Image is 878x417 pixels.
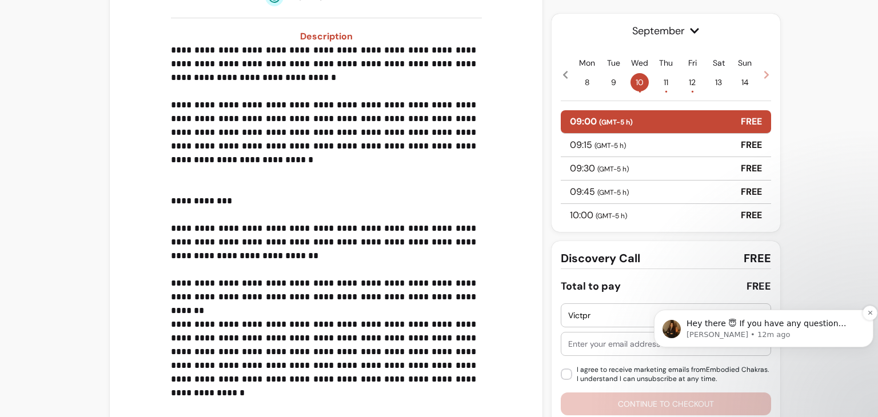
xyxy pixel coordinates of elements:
span: • [691,86,694,97]
input: Enter your email address [568,338,764,350]
p: Sat [713,57,725,69]
p: 09:30 [570,162,629,175]
iframe: Intercom notifications message [649,286,878,411]
p: FREE [741,138,762,152]
div: Total to pay [561,278,621,294]
p: Sun [738,57,752,69]
span: 13 [709,73,728,91]
p: Mon [579,57,595,69]
input: Enter your first name [568,310,764,321]
p: FREE [741,185,762,199]
span: 8 [578,73,596,91]
span: • [665,86,668,97]
span: 10 [630,73,649,91]
p: FREE [741,209,762,222]
p: 10:00 [570,209,627,222]
p: Thu [659,57,673,69]
span: ( GMT-5 h ) [597,188,629,197]
p: 09:45 [570,185,629,199]
h3: Description [171,30,482,43]
p: Fri [688,57,697,69]
span: • [638,86,641,97]
p: Wed [631,57,648,69]
span: 12 [683,73,701,91]
span: September [561,23,771,39]
p: 09:00 [570,115,633,129]
p: FREE [741,115,762,129]
span: 9 [604,73,622,91]
span: Discovery Call [561,250,640,266]
span: ( GMT-5 h ) [594,141,626,150]
p: 09:15 [570,138,626,152]
span: ( GMT-5 h ) [597,165,629,174]
p: Tue [607,57,620,69]
span: 14 [736,73,754,91]
p: FREE [741,162,762,175]
span: ( GMT-5 h ) [596,211,627,220]
span: FREE [744,250,771,266]
div: FREE [747,278,771,294]
span: 11 [657,73,675,91]
span: ( GMT-5 h ) [599,118,633,127]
